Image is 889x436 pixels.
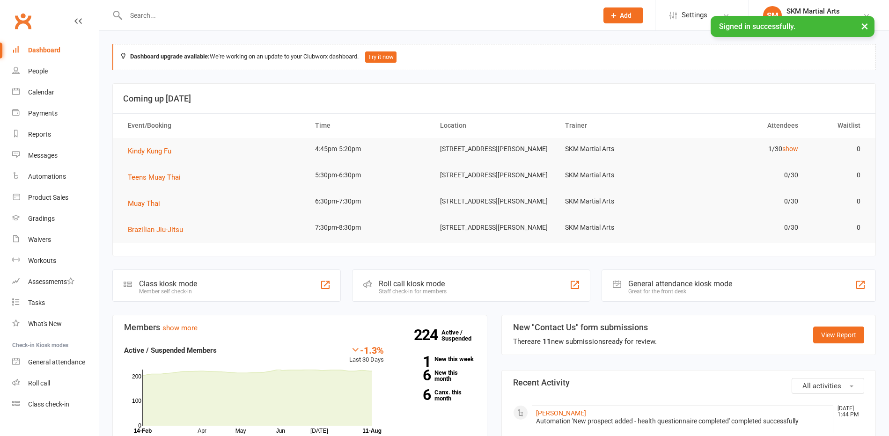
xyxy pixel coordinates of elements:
div: Reports [28,131,51,138]
th: Attendees [682,114,807,138]
td: 0 [807,164,869,186]
td: 0 [807,190,869,212]
th: Time [307,114,432,138]
th: Event/Booking [119,114,307,138]
a: 224Active / Suspended [441,322,483,349]
a: Workouts [12,250,99,271]
span: Teens Muay Thai [128,173,181,182]
h3: Recent Activity [513,378,865,387]
a: Product Sales [12,187,99,208]
div: What's New [28,320,62,327]
div: Class kiosk mode [139,279,197,288]
a: show [782,145,798,153]
td: [STREET_ADDRESS][PERSON_NAME] [432,138,557,160]
div: Payments [28,109,58,117]
a: Dashboard [12,40,99,61]
div: Great for the front desk [628,288,732,295]
h3: Coming up [DATE] [123,94,865,103]
span: Brazilian Jiu-Jitsu [128,225,183,234]
a: Messages [12,145,99,166]
th: Waitlist [807,114,869,138]
div: Assessments [28,278,74,285]
a: Gradings [12,208,99,229]
a: What's New [12,313,99,334]
td: 1/30 [682,138,807,160]
button: All activities [792,378,864,394]
td: 7:30pm-8:30pm [307,217,432,239]
td: [STREET_ADDRESS][PERSON_NAME] [432,217,557,239]
span: Muay Thai [128,199,160,208]
div: -1.3% [349,345,384,355]
div: Roll call [28,379,50,387]
div: Calendar [28,88,54,96]
strong: 224 [414,328,441,342]
button: × [856,16,873,36]
div: Roll call kiosk mode [379,279,447,288]
div: SKM Martial Arts [786,15,840,24]
time: [DATE] 1:44 PM [833,406,864,418]
div: Last 30 Days [349,345,384,365]
div: Waivers [28,236,51,243]
td: 0 [807,217,869,239]
strong: Active / Suspended Members [124,346,217,355]
td: 5:30pm-6:30pm [307,164,432,186]
strong: 1 [398,355,431,369]
span: Signed in successfully. [719,22,795,31]
td: SKM Martial Arts [557,164,682,186]
a: Tasks [12,292,99,313]
a: Automations [12,166,99,187]
td: SKM Martial Arts [557,138,682,160]
th: Location [432,114,557,138]
td: 0/30 [682,190,807,212]
a: 6New this month [398,370,475,382]
td: 6:30pm-7:30pm [307,190,432,212]
a: 6Canx. this month [398,389,475,401]
div: SKM Martial Arts [786,7,840,15]
a: Payments [12,103,99,124]
div: Tasks [28,299,45,306]
strong: 6 [398,368,431,382]
a: General attendance kiosk mode [12,352,99,373]
a: Waivers [12,229,99,250]
div: Messages [28,152,58,159]
div: We're working on an update to your Clubworx dashboard. [112,44,876,70]
div: Dashboard [28,46,60,54]
td: 0 [807,138,869,160]
a: Clubworx [11,9,35,33]
div: Staff check-in for members [379,288,447,295]
button: Try it now [365,51,397,63]
div: Class check-in [28,400,69,408]
a: Assessments [12,271,99,292]
span: Add [620,12,632,19]
div: There are new submissions ready for review. [513,336,657,347]
a: show more [162,324,198,332]
div: SM [763,6,782,25]
td: [STREET_ADDRESS][PERSON_NAME] [432,190,557,212]
strong: 6 [398,388,431,402]
a: People [12,61,99,82]
td: [STREET_ADDRESS][PERSON_NAME] [432,164,557,186]
button: Muay Thai [128,198,167,209]
span: Settings [682,5,707,26]
td: 0/30 [682,164,807,186]
td: SKM Martial Arts [557,217,682,239]
div: General attendance [28,358,85,366]
div: People [28,67,48,75]
button: Kindy Kung Fu [128,145,178,157]
h3: New "Contact Us" form submissions [513,323,657,332]
div: Automation 'New prospect added - health questionnaire completed' completed successfully [536,417,830,425]
span: Kindy Kung Fu [128,147,171,155]
a: Calendar [12,82,99,103]
a: 1New this week [398,356,475,362]
a: Roll call [12,373,99,394]
button: Teens Muay Thai [128,172,187,183]
strong: 11 [543,337,551,346]
strong: Dashboard upgrade available: [130,53,210,60]
a: Reports [12,124,99,145]
input: Search... [123,9,591,22]
a: View Report [813,327,864,343]
td: 4:45pm-5:20pm [307,138,432,160]
div: Automations [28,173,66,180]
td: SKM Martial Arts [557,190,682,212]
div: General attendance kiosk mode [628,279,732,288]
